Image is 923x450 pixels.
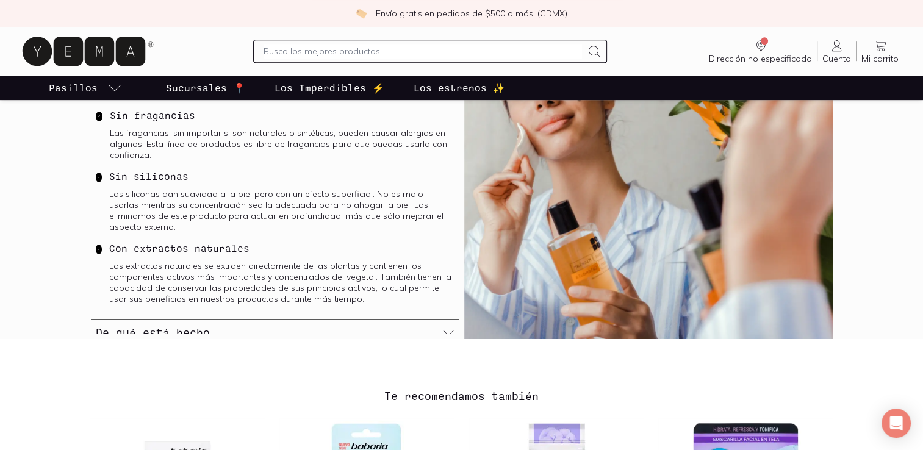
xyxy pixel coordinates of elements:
p: Las siliconas dan suavidad a la piel pero con un efecto superficial. No es malo usarlas mientras ... [109,188,454,232]
span: Cuenta [822,53,851,64]
a: Dirección no especificada [704,38,817,64]
p: Las fragancias, sin importar si son naturales o sintéticas, pueden causar alergias en algunos. Es... [110,127,454,160]
a: Cuenta [817,38,856,64]
a: Los Imperdibles ⚡️ [272,76,387,100]
h3: Te recomendamos también [90,388,833,404]
a: pasillo-todos-link [46,76,124,100]
p: Sucursales 📍 [166,80,245,95]
a: Los estrenos ✨ [411,76,508,100]
a: Mi carrito [857,38,903,64]
input: Busca los mejores productos [264,44,582,59]
p: Pasillos [49,80,98,95]
h4: Sin fragancias [110,109,454,121]
span: Mi carrito [861,53,899,64]
span: Dirección no especificada [709,53,812,64]
p: Los extractos naturales se extraen directamente de las plantas y contienen los componentes activo... [109,260,454,304]
div: Open Intercom Messenger [882,409,911,438]
a: Sucursales 📍 [163,76,248,100]
h4: Con extractos naturales [109,242,454,254]
h3: De qué está hecho [96,324,210,340]
p: Los estrenos ✨ [414,80,505,95]
h4: Sin siliconas [109,170,454,182]
p: Los Imperdibles ⚡️ [275,80,384,95]
p: ¡Envío gratis en pedidos de $500 o más! (CDMX) [374,7,567,20]
img: check [356,8,367,19]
